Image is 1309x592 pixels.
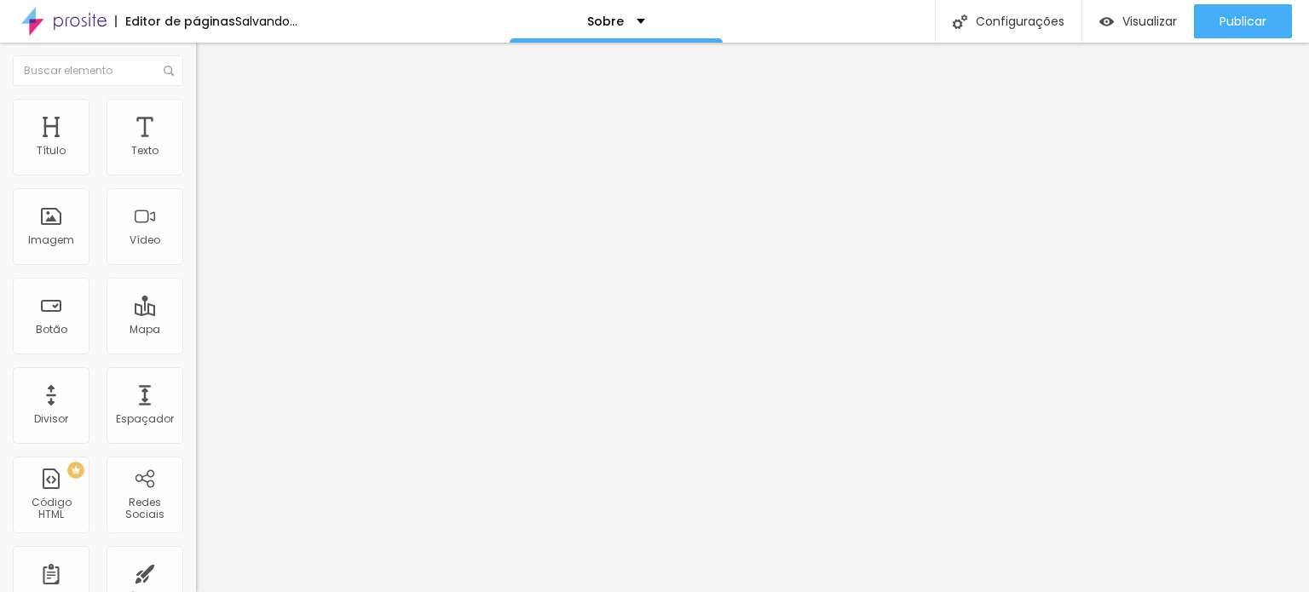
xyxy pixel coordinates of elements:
font: Publicar [1220,13,1266,30]
div: Salvando... [235,15,297,27]
button: Visualizar [1082,4,1194,38]
font: Imagem [28,233,74,247]
font: Texto [131,143,159,158]
font: Configurações [976,13,1064,30]
font: Título [37,143,66,158]
font: Divisor [34,411,68,426]
input: Buscar elemento [13,55,183,86]
img: view-1.svg [1099,14,1114,29]
font: Espaçador [116,411,174,426]
font: Botão [36,322,67,336]
font: Editor de páginas [125,13,235,30]
font: Código HTML [32,495,72,521]
img: Ícone [164,66,174,76]
font: Mapa [130,322,160,336]
img: Ícone [953,14,967,29]
font: Vídeo [130,233,160,247]
font: Redes Sociais [125,495,164,521]
font: Sobre [587,13,624,30]
font: Visualizar [1122,13,1177,30]
button: Publicar [1194,4,1292,38]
